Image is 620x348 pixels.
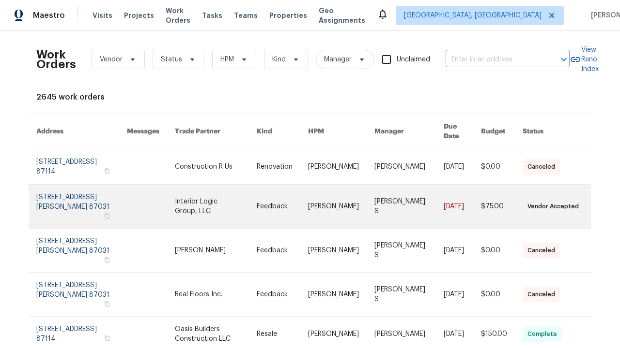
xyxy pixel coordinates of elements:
[397,55,430,65] span: Unclaimed
[103,334,111,343] button: Copy Address
[202,12,222,19] span: Tasks
[272,55,286,64] span: Kind
[300,273,367,317] td: [PERSON_NAME]
[300,229,367,273] td: [PERSON_NAME]
[249,273,300,317] td: Feedback
[367,149,435,185] td: [PERSON_NAME]
[473,114,515,149] th: Budget
[234,11,258,20] span: Teams
[300,185,367,229] td: [PERSON_NAME]
[404,11,542,20] span: [GEOGRAPHIC_DATA], [GEOGRAPHIC_DATA]
[124,11,154,20] span: Projects
[167,273,249,317] td: Real Floors Inc.
[103,167,111,175] button: Copy Address
[300,114,367,149] th: HPM
[100,55,123,64] span: Vendor
[570,45,599,74] a: View Reno Index
[249,229,300,273] td: Feedback
[367,273,435,317] td: [PERSON_NAME]. S
[367,185,435,229] td: [PERSON_NAME]. S
[220,55,234,64] span: HPM
[436,114,473,149] th: Due Date
[515,114,591,149] th: Status
[249,185,300,229] td: Feedback
[36,92,584,102] div: 2645 work orders
[36,50,76,69] h2: Work Orders
[103,212,111,220] button: Copy Address
[33,11,65,20] span: Maestro
[269,11,307,20] span: Properties
[119,114,167,149] th: Messages
[103,256,111,264] button: Copy Address
[300,149,367,185] td: [PERSON_NAME]
[249,149,300,185] td: Renovation
[557,53,571,66] button: Open
[249,114,300,149] th: Kind
[367,114,435,149] th: Manager
[29,114,119,149] th: Address
[161,55,182,64] span: Status
[103,300,111,308] button: Copy Address
[167,114,249,149] th: Trade Partner
[324,55,352,64] span: Manager
[93,11,112,20] span: Visits
[367,229,435,273] td: [PERSON_NAME]. S
[167,229,249,273] td: [PERSON_NAME]
[446,52,542,67] input: Enter in an address
[167,149,249,185] td: Construction R Us
[319,6,365,25] span: Geo Assignments
[166,6,190,25] span: Work Orders
[167,185,249,229] td: Interior Logic Group, LLC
